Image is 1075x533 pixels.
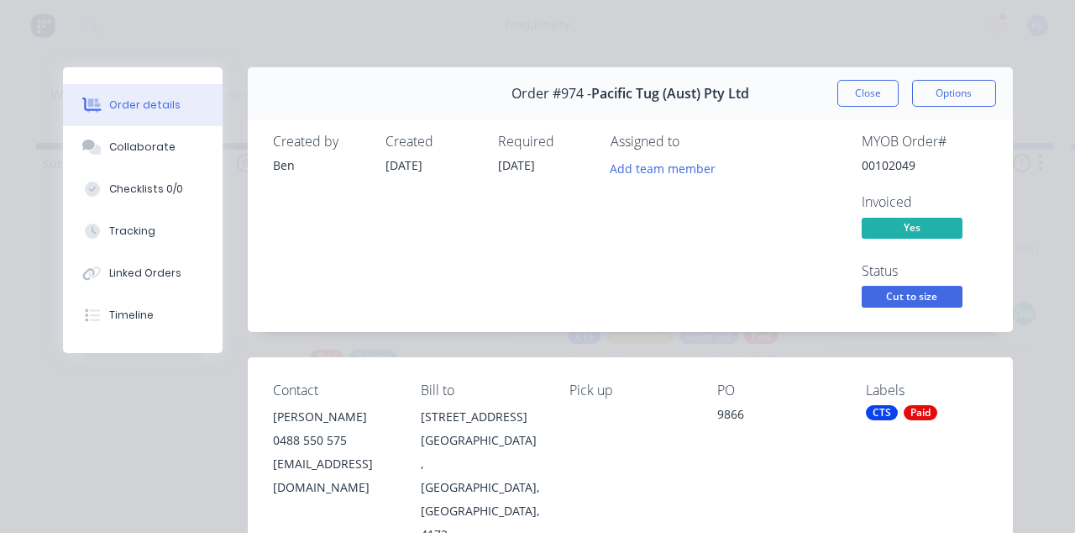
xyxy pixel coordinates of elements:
div: Collaborate [109,140,176,155]
button: Checklists 0/0 [63,168,223,210]
div: [PERSON_NAME] [273,405,395,429]
div: Created [385,134,478,150]
button: Order details [63,84,223,126]
button: Add team member [611,156,725,179]
div: Status [862,263,988,279]
div: Tracking [109,224,155,239]
span: [DATE] [385,157,422,173]
div: Invoiced [862,194,988,210]
div: [STREET_ADDRESS] [421,405,543,429]
div: Order details [109,98,181,113]
div: 0488 550 575 [273,429,395,452]
div: Pick up [569,383,691,398]
span: Yes [862,218,962,239]
div: Assigned to [611,134,779,150]
div: PO [717,383,839,398]
div: Checklists 0/0 [109,182,183,197]
div: 9866 [717,405,839,429]
button: Cut to size [862,286,962,311]
div: Ben [273,156,365,174]
div: Linked Orders [109,266,181,281]
button: Close [837,80,899,107]
div: MYOB Order # [862,134,988,150]
button: Linked Orders [63,252,223,294]
span: Order #974 - [511,86,591,102]
div: 00102049 [862,156,988,174]
button: Collaborate [63,126,223,168]
div: Bill to [421,383,543,398]
button: Options [912,80,996,107]
div: [EMAIL_ADDRESS][DOMAIN_NAME] [273,452,395,499]
button: Add team member [600,156,724,179]
div: Contact [273,383,395,398]
div: Paid [904,405,937,420]
div: Required [498,134,590,150]
div: CTS [866,405,898,420]
div: Created by [273,134,365,150]
div: Timeline [109,308,154,323]
div: [PERSON_NAME]0488 550 575[EMAIL_ADDRESS][DOMAIN_NAME] [273,405,395,499]
span: [DATE] [498,157,535,173]
span: Cut to size [862,286,962,307]
button: Timeline [63,294,223,336]
button: Tracking [63,210,223,252]
div: Labels [866,383,988,398]
span: Pacific Tug (Aust) Pty Ltd [591,86,749,102]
